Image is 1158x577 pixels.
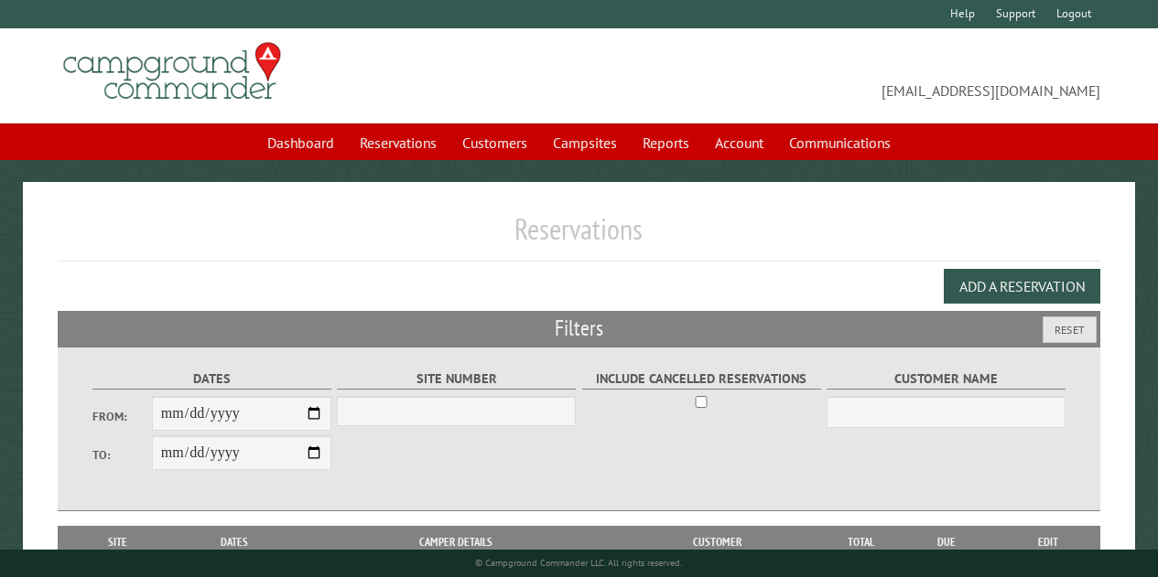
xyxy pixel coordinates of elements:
label: Dates [92,369,331,390]
a: Reservations [349,125,448,160]
label: From: [92,408,152,425]
h1: Reservations [58,211,1100,262]
th: Total [825,526,898,559]
a: Campsites [542,125,628,160]
a: Dashboard [256,125,345,160]
small: © Campground Commander LLC. All rights reserved. [475,557,682,569]
a: Communications [778,125,902,160]
th: Dates [168,526,301,559]
label: Site Number [337,369,576,390]
h2: Filters [58,311,1100,346]
label: To: [92,446,152,464]
th: Camper Details [301,526,611,559]
button: Add a Reservation [944,269,1100,304]
label: Include Cancelled Reservations [582,369,821,390]
th: Site [67,526,168,559]
img: Campground Commander [58,36,287,107]
label: Customer Name [827,369,1066,390]
button: Reset [1043,316,1097,343]
a: Customers [451,125,538,160]
a: Account [704,125,774,160]
a: Reports [632,125,700,160]
th: Customer [611,526,825,559]
span: [EMAIL_ADDRESS][DOMAIN_NAME] [579,50,1100,102]
th: Edit [995,526,1099,559]
th: Due [898,526,996,559]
